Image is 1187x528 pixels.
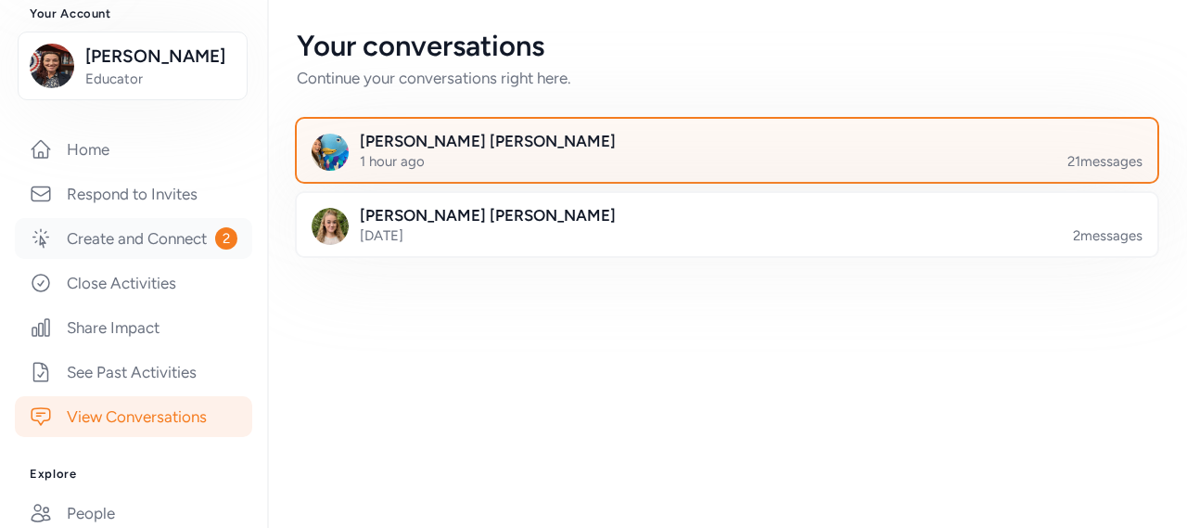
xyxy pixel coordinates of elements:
[30,467,237,482] h3: Explore
[15,174,252,214] a: Respond to Invites
[15,307,252,348] a: Share Impact
[30,6,237,21] h3: Your Account
[15,263,252,303] a: Close Activities
[85,44,236,70] span: [PERSON_NAME]
[15,218,252,259] a: Create and Connect2
[15,396,252,437] a: View Conversations
[297,30,1157,63] div: Your conversations
[297,67,1157,89] div: Continue your conversations right here.
[85,70,236,88] span: Educator
[215,227,237,250] span: 2
[18,32,248,100] button: [PERSON_NAME]Educator
[15,129,252,170] a: Home
[15,352,252,393] a: See Past Activities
